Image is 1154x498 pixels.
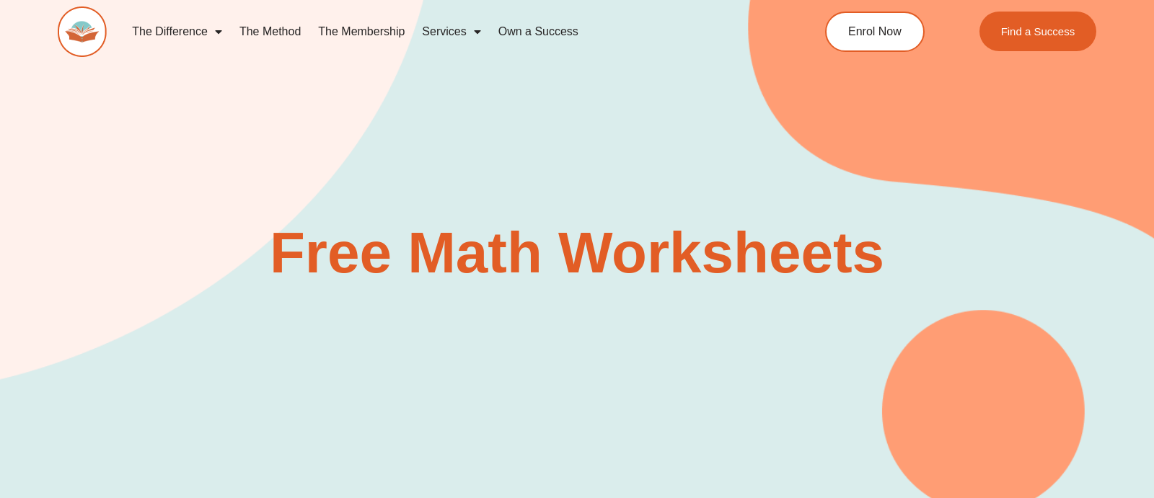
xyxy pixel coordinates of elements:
[123,15,231,48] a: The Difference
[413,15,489,48] a: Services
[825,12,925,52] a: Enrol Now
[123,15,766,48] nav: Menu
[979,12,1096,51] a: Find a Success
[490,15,587,48] a: Own a Success
[231,15,309,48] a: The Method
[309,15,413,48] a: The Membership
[1000,26,1075,37] span: Find a Success
[166,224,988,282] h2: Free Math Worksheets
[848,26,902,37] span: Enrol Now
